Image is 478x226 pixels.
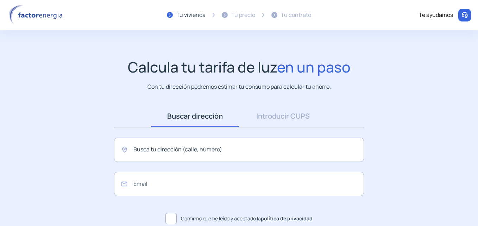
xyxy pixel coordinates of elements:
[231,11,255,20] div: Tu precio
[181,215,313,222] span: Confirmo que he leído y aceptado la
[176,11,206,20] div: Tu vivienda
[147,82,331,91] p: Con tu dirección podremos estimar tu consumo para calcular tu ahorro.
[461,12,468,19] img: llamar
[151,105,239,127] a: Buscar dirección
[281,11,311,20] div: Tu contrato
[419,11,453,20] div: Te ayudamos
[7,5,67,25] img: logo factor
[128,58,351,76] h1: Calcula tu tarifa de luz
[277,57,351,77] span: en un paso
[239,105,327,127] a: Introducir CUPS
[261,215,313,222] a: política de privacidad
